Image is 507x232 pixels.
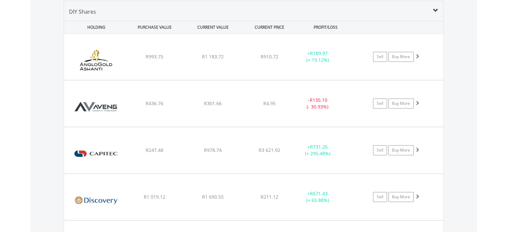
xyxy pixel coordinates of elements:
a: Buy More [388,145,414,155]
span: R671.43 [310,190,328,197]
div: CURRENT PRICE [243,21,296,33]
span: R436.76 [146,100,163,106]
a: Sell [373,145,387,155]
div: + (+ 65.88%) [293,190,343,204]
img: EQU.ZA.CPI.png [67,136,125,172]
a: Sell [373,98,387,108]
div: + (+ 19.12%) [293,50,343,63]
a: Buy More [388,52,414,62]
a: Buy More [388,192,414,202]
span: R1 690.55 [202,194,224,200]
img: EQU.ZA.ANG.png [67,42,125,78]
span: R1 019.12 [144,194,165,200]
span: R189.97 [310,50,328,56]
div: + (+ 295.48%) [293,144,343,157]
img: EQU.ZA.AEG.png [67,89,125,125]
span: R247.48 [146,147,163,153]
div: PURCHASE VALUE [126,21,183,33]
span: R978.74 [204,147,222,153]
span: R211.12 [261,194,278,200]
img: EQU.ZA.DSY.png [67,182,125,218]
a: Sell [373,52,387,62]
span: R301.66 [204,100,222,106]
a: Buy More [388,98,414,108]
span: R993.75 [146,53,163,60]
div: HOLDING [64,21,125,33]
div: - (- 30.93%) [293,97,343,110]
span: R910.72 [261,53,278,60]
span: R731.26 [310,144,328,150]
span: R1 183.72 [202,53,224,60]
div: CURRENT VALUE [185,21,242,33]
a: Sell [373,192,387,202]
span: R135.10 [310,97,327,103]
span: DIY Shares [69,8,96,15]
span: R4.95 [263,100,276,106]
span: R3 621.92 [259,147,280,153]
div: PROFIT/LOSS [297,21,354,33]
